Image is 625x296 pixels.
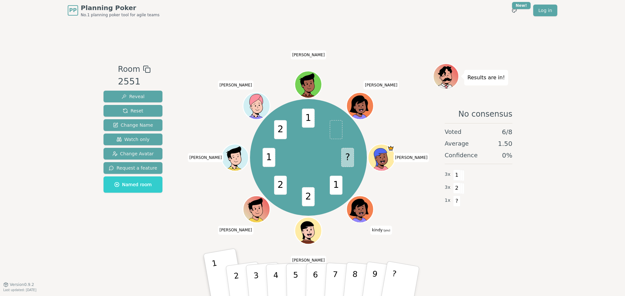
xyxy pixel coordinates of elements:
[467,73,505,82] p: Results are in!
[370,225,392,235] span: Click to change your name
[445,151,478,160] span: Confidence
[458,109,512,119] span: No consensus
[263,148,275,167] span: 1
[302,109,315,128] span: 1
[104,119,162,131] button: Change Name
[10,282,34,287] span: Version 0.9.2
[218,225,254,235] span: Click to change your name
[274,120,287,139] span: 2
[348,197,373,222] button: Click to change your avatar
[502,127,512,136] span: 6 / 8
[291,256,326,265] span: Click to change your name
[109,165,157,171] span: Request a feature
[382,229,390,232] span: (you)
[81,3,160,12] span: Planning Poker
[112,150,154,157] span: Change Avatar
[512,2,531,9] div: New!
[394,153,429,162] span: Click to change your name
[453,183,461,194] span: 2
[453,196,461,207] span: ?
[498,139,512,148] span: 1.50
[445,184,451,191] span: 3 x
[508,5,520,16] button: New!
[502,151,512,160] span: 0 %
[445,127,462,136] span: Voted
[453,170,461,181] span: 1
[69,6,76,14] span: PP
[104,176,162,193] button: Named room
[302,187,315,207] span: 2
[3,288,36,292] span: Last updated: [DATE]
[291,50,326,59] span: Click to change your name
[388,145,395,152] span: Natasha is the host
[114,181,152,188] span: Named room
[445,171,451,178] span: 3 x
[533,5,557,16] a: Log in
[118,63,140,75] span: Room
[104,162,162,174] button: Request a feature
[68,3,160,18] a: PPPlanning PokerNo.1 planning poker tool for agile teams
[104,134,162,145] button: Watch only
[330,176,342,195] span: 1
[3,282,34,287] button: Version0.9.2
[445,197,451,204] span: 1 x
[117,136,150,143] span: Watch only
[188,153,224,162] span: Click to change your name
[113,122,153,128] span: Change Name
[363,81,399,90] span: Click to change your name
[104,105,162,117] button: Reset
[81,12,160,18] span: No.1 planning poker tool for agile teams
[104,91,162,102] button: Reveal
[118,75,150,88] div: 2551
[123,108,143,114] span: Reset
[341,148,354,167] span: ?
[445,139,469,148] span: Average
[218,81,254,90] span: Click to change your name
[104,148,162,160] button: Change Avatar
[274,176,287,195] span: 2
[121,93,145,100] span: Reveal
[211,259,222,294] p: 1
